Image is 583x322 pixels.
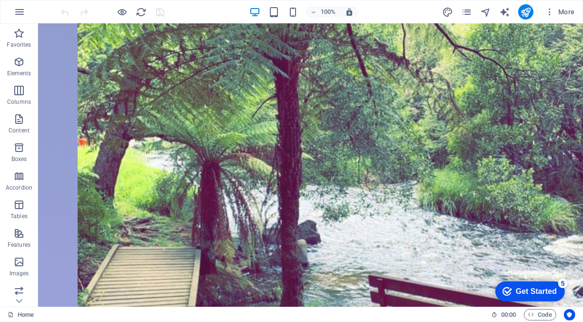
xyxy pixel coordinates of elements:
[6,184,32,191] p: Accordion
[545,7,575,17] span: More
[461,6,473,18] button: pages
[136,6,147,18] button: reload
[345,8,354,16] i: On resize automatically adjust zoom level to fit chosen device.
[501,309,516,321] span: 00 00
[7,41,31,49] p: Favorites
[320,6,336,18] h6: 100%
[306,6,340,18] button: 100%
[480,7,491,18] i: Navigator
[8,309,34,321] a: Click to cancel selection. Double-click to open Pages
[528,309,552,321] span: Code
[11,155,27,163] p: Boxes
[136,7,147,18] i: Reload page
[524,309,556,321] button: Code
[10,212,28,220] p: Tables
[508,311,509,318] span: :
[442,6,454,18] button: design
[5,5,75,25] div: Get Started 5 items remaining, 0% complete
[541,4,579,20] button: More
[480,6,492,18] button: navigator
[499,6,511,18] button: text_generator
[499,7,510,18] i: AI Writer
[520,7,531,18] i: Publish
[461,7,472,18] i: Pages (Ctrl+Alt+S)
[564,309,575,321] button: Usercentrics
[7,98,31,106] p: Columns
[442,7,453,18] i: Design (Ctrl+Alt+Y)
[8,241,30,249] p: Features
[10,270,29,277] p: Images
[7,70,31,77] p: Elements
[26,10,67,19] div: Get Started
[518,4,534,20] button: publish
[117,6,128,18] button: Click here to leave preview mode and continue editing
[491,309,516,321] h6: Session time
[9,127,30,134] p: Content
[68,2,78,11] div: 5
